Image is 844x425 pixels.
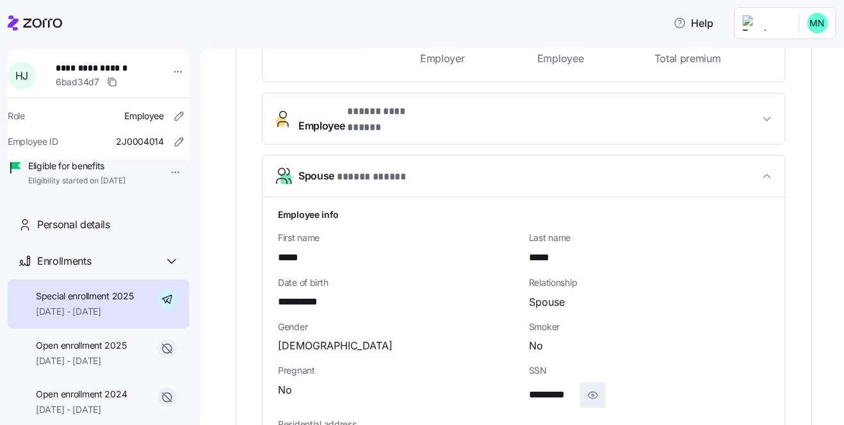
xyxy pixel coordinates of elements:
span: First name [278,231,519,244]
button: Help [663,10,724,36]
h1: Employee info [278,208,770,221]
span: [DEMOGRAPHIC_DATA] [278,338,393,354]
span: Smoker [529,321,770,333]
span: Role [8,110,25,122]
span: Date of birth [278,276,519,289]
span: [DATE] - [DATE] [36,305,134,318]
span: Open enrollment 2024 [36,388,127,401]
span: Spouse [529,294,565,310]
span: Help [674,15,714,31]
span: Employee [298,104,431,135]
span: Pregnant [278,365,519,378]
span: H J [15,71,28,81]
span: Gender [278,321,519,333]
span: Total premium [654,51,770,67]
span: Eligibility started on [DATE] [28,176,126,187]
span: Employer [420,51,494,67]
span: 6bad34d7 [56,76,99,88]
img: b0ee0d05d7ad5b312d7e0d752ccfd4ca [807,13,828,33]
span: [DATE] - [DATE] [36,354,126,367]
span: Spouse [298,168,409,185]
span: Employee [124,110,164,122]
img: Employer logo [743,15,789,31]
span: Enrollments [37,253,91,269]
span: No [529,338,543,354]
span: Last name [529,231,770,244]
span: [DATE] - [DATE] [36,403,127,416]
span: SSN [529,365,770,378]
span: Eligible for benefits [28,160,126,172]
span: Special enrollment 2025 [36,290,134,303]
span: 2J0004014 [117,135,164,148]
span: No [278,383,292,399]
span: Open enrollment 2025 [36,339,126,352]
span: Relationship [529,276,770,289]
span: Employee ID [8,135,58,148]
span: Personal details [37,217,110,233]
span: Employee [537,51,611,67]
